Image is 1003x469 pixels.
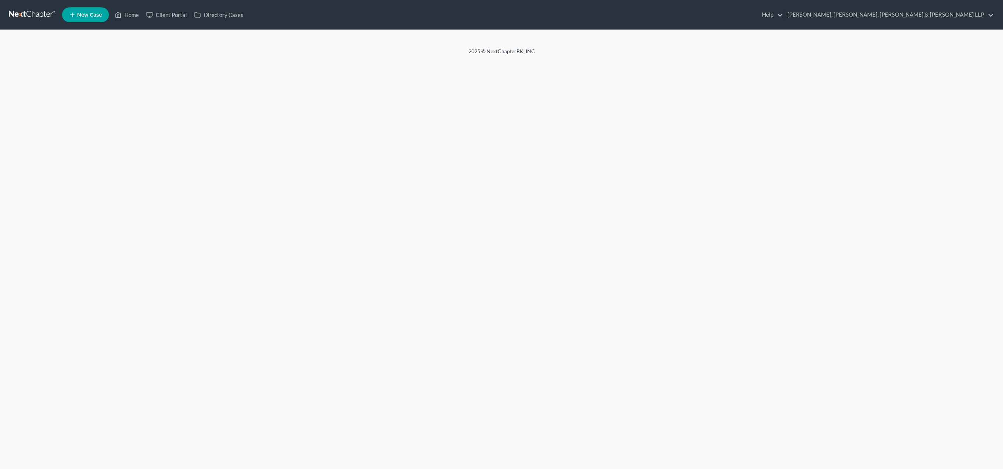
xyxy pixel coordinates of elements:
a: Help [758,8,783,21]
a: Directory Cases [190,8,247,21]
div: 2025 © NextChapterBK, INC [291,48,712,61]
new-legal-case-button: New Case [62,7,109,22]
a: Home [111,8,142,21]
a: Client Portal [142,8,190,21]
a: [PERSON_NAME], [PERSON_NAME], [PERSON_NAME] & [PERSON_NAME] LLP [784,8,994,21]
